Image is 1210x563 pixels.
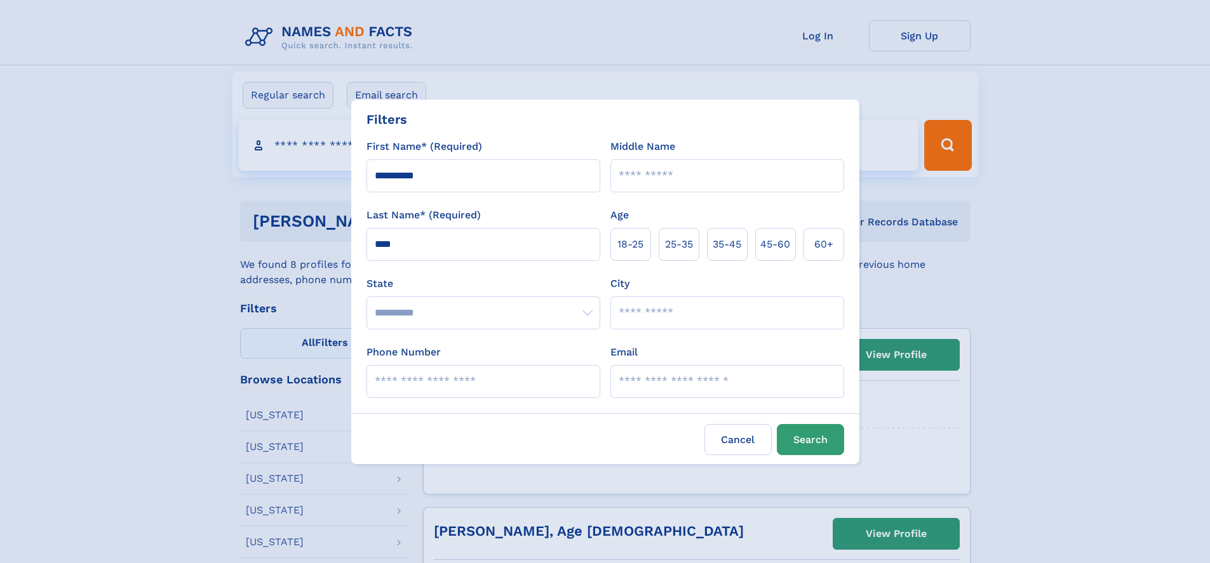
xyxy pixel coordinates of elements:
label: Middle Name [610,139,675,154]
label: Cancel [704,424,772,455]
label: First Name* (Required) [366,139,482,154]
label: State [366,276,600,291]
span: 25‑35 [665,237,693,252]
button: Search [777,424,844,455]
label: Phone Number [366,345,441,360]
label: Age [610,208,629,223]
div: Filters [366,110,407,129]
label: Email [610,345,638,360]
span: 60+ [814,237,833,252]
label: Last Name* (Required) [366,208,481,223]
label: City [610,276,629,291]
span: 18‑25 [617,237,643,252]
span: 35‑45 [713,237,741,252]
span: 45‑60 [760,237,790,252]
